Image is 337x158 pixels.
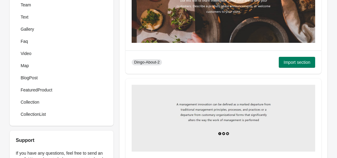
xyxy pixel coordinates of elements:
h2: Support [16,137,107,144]
div: Faq [21,38,103,44]
span: Import section [284,60,310,65]
div: FeaturedProduct [21,87,103,93]
div: Text [21,14,103,20]
div: Map [21,63,103,69]
span: Dingo-About-2 [132,59,162,65]
img: about_3_700x.jpg [132,85,315,152]
div: BlogPost [21,75,103,81]
div: Team [21,2,103,8]
div: CollectionList [21,111,103,117]
button: Import section [279,57,315,68]
div: Video [21,50,103,57]
div: Gallery [21,26,103,32]
div: Collection [21,99,103,105]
